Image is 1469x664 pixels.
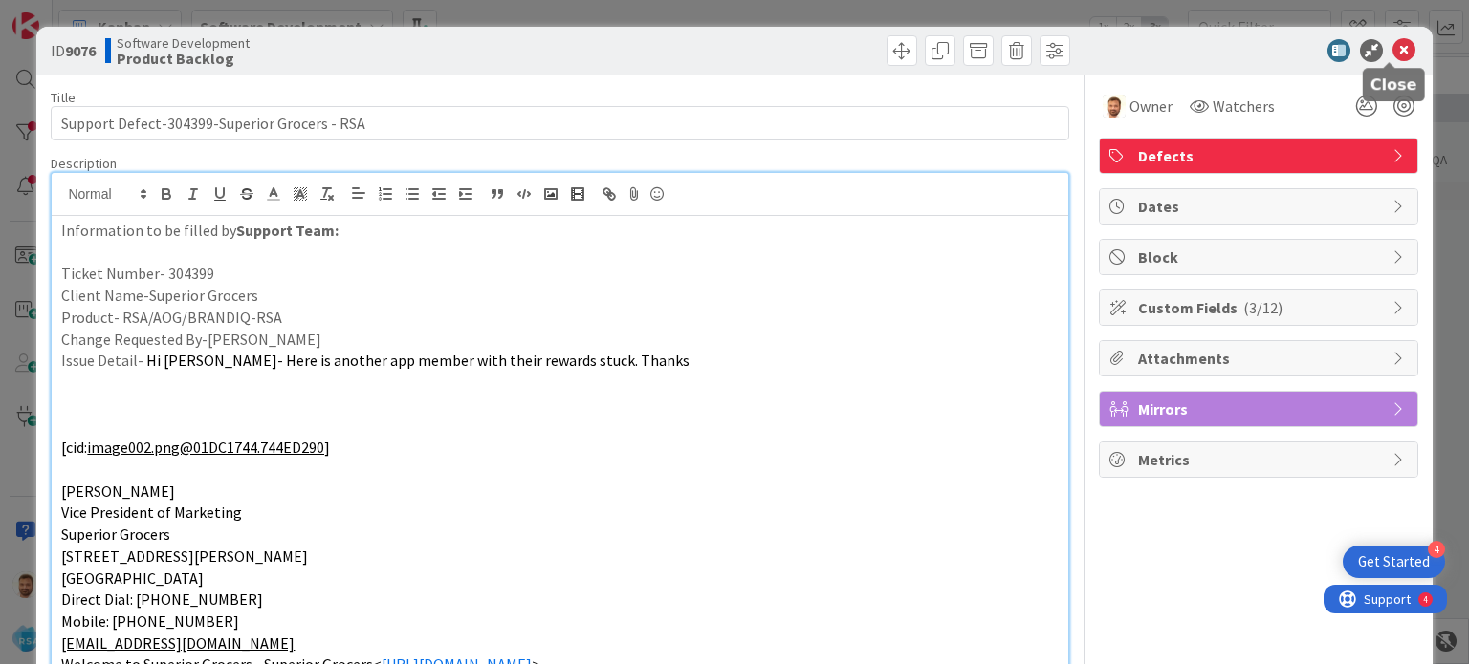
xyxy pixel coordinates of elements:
span: Mirrors [1138,397,1383,420]
img: AS [1103,95,1126,118]
a: image002.png@01DC1744.744ED290 [87,438,324,457]
span: ] [324,438,330,457]
span: Dates [1138,195,1383,218]
div: Open Get Started checklist, remaining modules: 4 [1343,546,1445,578]
span: Vice President of Marketing [61,503,242,522]
span: Description [51,155,117,172]
span: [GEOGRAPHIC_DATA] [61,568,204,588]
span: Hi [PERSON_NAME]- Here is another app member with their rewards stuck. Thanks [146,351,690,370]
span: Mobile: [PHONE_NUMBER] [61,611,239,631]
b: 9076 [65,41,96,60]
span: [cid: [61,438,87,457]
div: 4 [1428,541,1445,558]
div: 4 [99,8,104,23]
span: Direct Dial: [PHONE_NUMBER] [61,589,263,609]
input: type card name here... [51,106,1068,140]
p: Product- RSA/AOG/BRANDIQ-RSA [61,307,1058,329]
span: Watchers [1213,95,1275,118]
span: Software Development [117,35,250,51]
p: Ticket Number- 304399 [61,263,1058,285]
span: Superior Grocers [61,525,170,544]
p: Issue Detail- [61,350,1058,372]
label: Title [51,89,76,106]
span: ( 3/12 ) [1243,298,1283,317]
a: [EMAIL_ADDRESS][DOMAIN_NAME] [61,633,295,653]
span: [PERSON_NAME] [61,482,175,501]
p: Change Requested By-[PERSON_NAME] [61,329,1058,351]
span: [STREET_ADDRESS][PERSON_NAME] [61,546,308,566]
div: Get Started [1358,552,1430,571]
span: ID [51,39,96,62]
span: Owner [1129,95,1173,118]
h5: Close [1370,75,1417,94]
p: Information to be filled by [61,220,1058,242]
span: Support [40,3,87,26]
span: Block [1138,246,1383,268]
strong: Support Team: [236,221,339,240]
span: Custom Fields [1138,296,1383,319]
span: Defects [1138,144,1383,167]
p: Client Name-Superior Grocers [61,285,1058,307]
b: Product Backlog [117,51,250,66]
span: Attachments [1138,347,1383,370]
span: Metrics [1138,448,1383,471]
